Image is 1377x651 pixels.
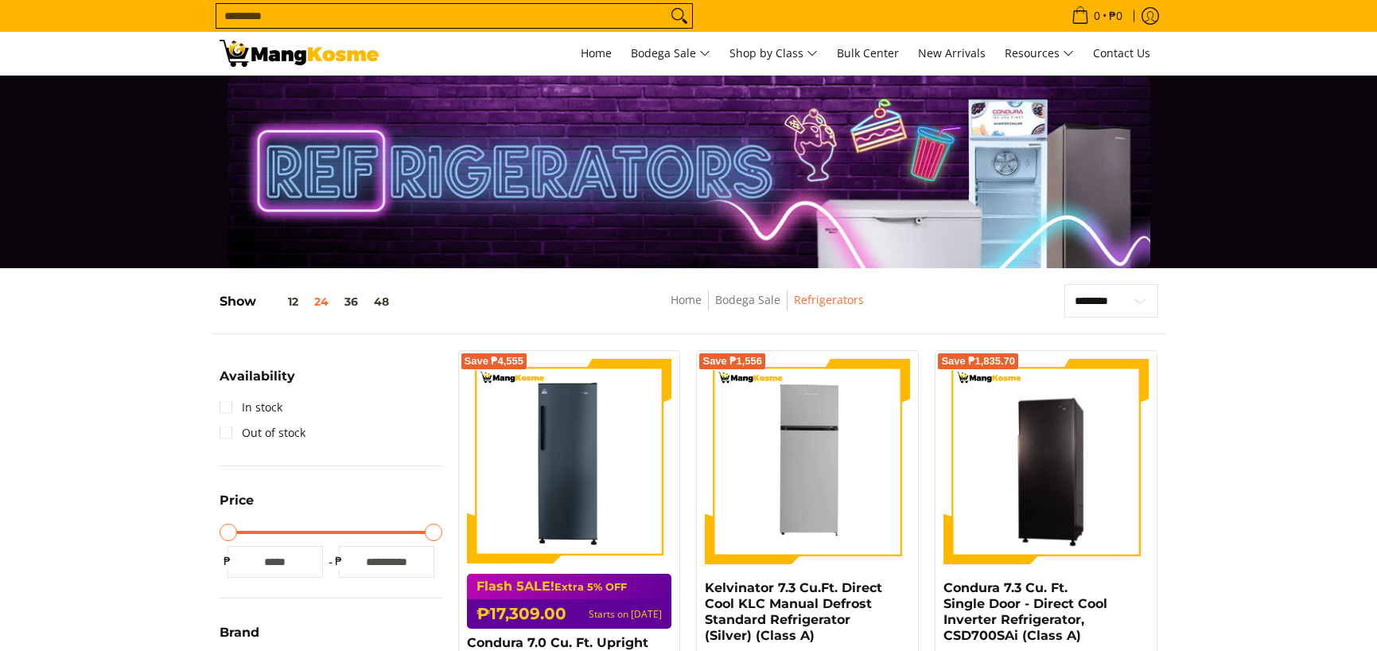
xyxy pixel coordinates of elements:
[997,32,1082,75] a: Resources
[366,295,397,308] button: 48
[631,44,710,64] span: Bodega Sale
[705,359,910,564] img: Kelvinator 7.3 Cu.Ft. Direct Cool KLC Manual Defrost Standard Refrigerator (Silver) (Class A)
[256,295,306,308] button: 12
[671,292,702,307] a: Home
[220,494,254,519] summary: Open
[837,45,899,60] span: Bulk Center
[220,494,254,507] span: Price
[910,32,994,75] a: New Arrivals
[1005,44,1074,64] span: Resources
[395,32,1158,75] nav: Main Menu
[722,32,826,75] a: Shop by Class
[941,357,1015,366] span: Save ₱1,835.70
[220,626,259,639] span: Brand
[220,40,379,67] img: Bodega Sale Refrigerator l Mang Kosme: Home Appliances Warehouse Sale
[715,292,780,307] a: Bodega Sale
[467,359,672,564] img: Condura 7.0 Cu. Ft. Upright Freezer Inverter Refrigerator, CUF700MNi (Class A)
[1093,45,1150,60] span: Contact Us
[705,580,882,643] a: Kelvinator 7.3 Cu.Ft. Direct Cool KLC Manual Defrost Standard Refrigerator (Silver) (Class A)
[220,553,235,569] span: ₱
[1091,10,1103,21] span: 0
[943,361,1149,562] img: Condura 7.3 Cu. Ft. Single Door - Direct Cool Inverter Refrigerator, CSD700SAi (Class A)
[220,395,282,420] a: In stock
[331,553,347,569] span: ₱
[220,420,305,446] a: Out of stock
[220,626,259,651] summary: Open
[1085,32,1158,75] a: Contact Us
[306,295,336,308] button: 24
[918,45,986,60] span: New Arrivals
[1107,10,1125,21] span: ₱0
[581,45,612,60] span: Home
[554,290,980,326] nav: Breadcrumbs
[220,294,397,310] h5: Show
[829,32,907,75] a: Bulk Center
[220,370,295,383] span: Availability
[623,32,718,75] a: Bodega Sale
[667,4,692,28] button: Search
[573,32,620,75] a: Home
[1067,7,1127,25] span: •
[794,292,864,307] a: Refrigerators
[729,44,818,64] span: Shop by Class
[465,357,524,366] span: Save ₱4,555
[336,295,366,308] button: 36
[943,580,1107,643] a: Condura 7.3 Cu. Ft. Single Door - Direct Cool Inverter Refrigerator, CSD700SAi (Class A)
[702,357,762,366] span: Save ₱1,556
[220,370,295,395] summary: Open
